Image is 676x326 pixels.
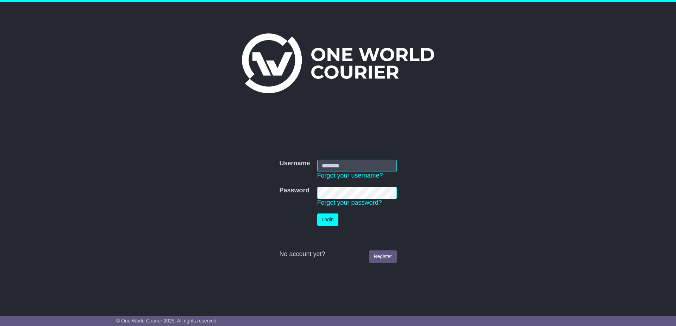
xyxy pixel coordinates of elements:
img: One World [242,33,434,93]
a: Register [369,250,396,263]
a: Forgot your password? [317,199,382,206]
a: Forgot your username? [317,172,383,179]
button: Login [317,213,338,226]
label: Username [279,160,310,167]
label: Password [279,187,309,194]
div: No account yet? [279,250,396,258]
span: © One World Courier 2025. All rights reserved. [116,318,218,324]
